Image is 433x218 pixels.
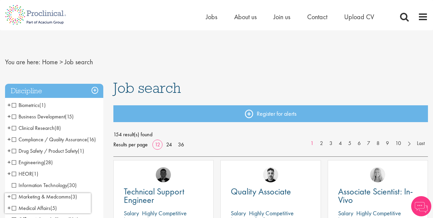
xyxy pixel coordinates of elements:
img: Shannon Briggs [370,167,385,182]
span: Compliance / Quality Assurance [12,136,87,143]
span: Quality Associate [231,186,291,197]
span: Job search [65,58,93,66]
a: 36 [176,141,186,148]
span: (30) [67,182,77,189]
span: + [7,111,11,121]
a: 2 [317,140,326,147]
a: 8 [373,140,383,147]
a: Quality Associate [231,187,310,196]
iframe: reCAPTCHA [5,193,91,213]
a: Contact [307,12,327,21]
span: Drug Safety / Product Safety [12,147,78,154]
span: (8) [55,124,61,132]
span: + [7,134,11,144]
a: 9 [383,140,392,147]
span: You are here: [5,58,40,66]
a: 5 [345,140,355,147]
span: Biometrics [12,102,46,109]
a: Associate Scientist: In-Vivo [338,187,418,204]
span: Compliance / Quality Assurance [12,136,96,143]
span: Technical Support Engineer [124,186,184,206]
a: Jobs [206,12,217,21]
span: (1) [78,147,84,154]
span: Information Technology [12,182,77,189]
span: Drug Safety / Product Safety [12,147,84,154]
a: Upload CV [344,12,374,21]
span: Salary [124,209,139,217]
span: Job search [113,79,181,97]
a: 1 [307,140,317,147]
a: 6 [354,140,364,147]
img: Tom Stables [156,167,171,182]
span: (1) [39,102,46,109]
span: Salary [231,209,246,217]
span: Salary [338,209,353,217]
span: Information Technology [12,182,67,189]
a: 4 [335,140,345,147]
span: 154 result(s) found [113,130,428,140]
span: Business Development [12,113,65,120]
span: + [7,123,11,133]
span: Associate Scientist: In-Vivo [338,186,413,206]
a: Join us [274,12,290,21]
span: (28) [44,159,53,166]
span: Clinical Research [12,124,55,132]
p: Highly Competitive [249,209,294,217]
span: Engineering [12,159,44,166]
span: HEOR [12,170,38,177]
span: > [60,58,63,66]
span: + [7,100,11,110]
a: 24 [164,141,174,148]
span: Business Development [12,113,74,120]
p: Highly Competitive [356,209,401,217]
span: HEOR [12,170,32,177]
a: 7 [364,140,373,147]
img: Dean Fisher [263,167,278,182]
span: Engineering [12,159,53,166]
a: 3 [326,140,336,147]
span: + [7,157,11,167]
a: Register for alerts [113,105,428,122]
span: + [7,169,11,179]
span: Biometrics [12,102,39,109]
a: breadcrumb link [42,58,58,66]
a: 12 [152,141,163,148]
a: About us [234,12,257,21]
img: Chatbot [411,196,431,216]
span: Clinical Research [12,124,61,132]
p: Highly Competitive [142,209,187,217]
h3: Discipline [5,84,103,98]
a: Technical Support Engineer [124,187,203,204]
span: Results per page [113,140,148,150]
span: + [7,191,11,202]
span: (1) [32,170,38,177]
span: (16) [87,136,96,143]
span: + [7,146,11,156]
a: 10 [392,140,404,147]
a: Last [413,140,428,147]
span: (15) [65,113,74,120]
